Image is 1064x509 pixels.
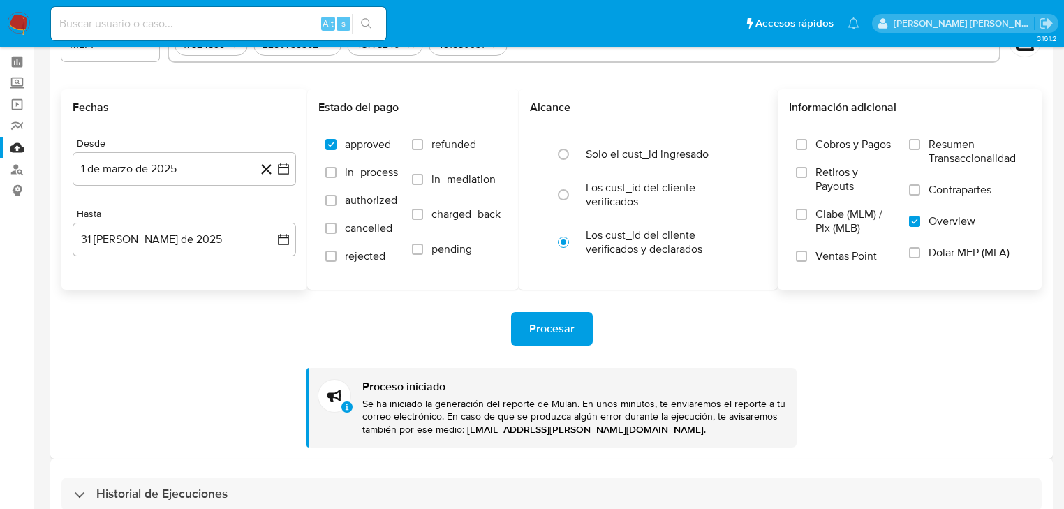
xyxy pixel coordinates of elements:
[51,15,386,33] input: Buscar usuario o caso...
[894,17,1035,30] p: michelleangelica.rodriguez@mercadolibre.com.mx
[341,17,346,30] span: s
[352,14,380,34] button: search-icon
[1039,16,1054,31] a: Salir
[755,16,834,31] span: Accesos rápidos
[1037,33,1057,44] span: 3.161.2
[323,17,334,30] span: Alt
[848,17,859,29] a: Notificaciones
